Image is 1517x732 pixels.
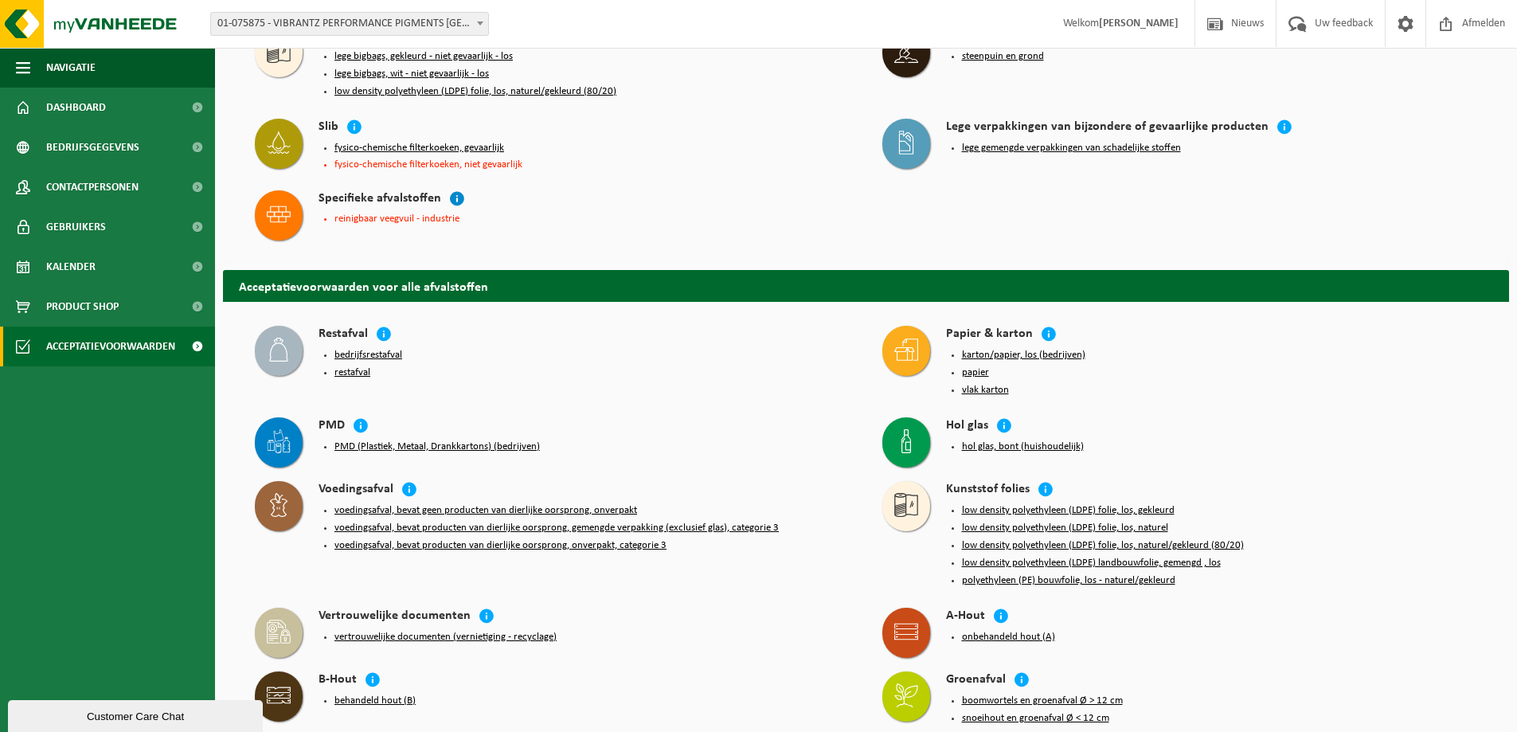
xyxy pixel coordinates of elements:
button: onbehandeld hout (A) [962,631,1055,644]
span: Bedrijfsgegevens [46,127,139,167]
span: Contactpersonen [46,167,139,207]
button: restafval [334,366,370,379]
button: low density polyethyleen (LDPE) folie, los, gekleurd [962,504,1175,517]
button: low density polyethyleen (LDPE) folie, los, naturel [962,522,1168,534]
span: Product Shop [46,287,119,327]
span: Acceptatievoorwaarden [46,327,175,366]
button: voedingsafval, bevat producten van dierlijke oorsprong, gemengde verpakking (exclusief glas), cat... [334,522,779,534]
button: steenpuin en grond [962,50,1044,63]
button: snoeihout en groenafval Ø < 12 cm [962,712,1109,725]
h4: Lege verpakkingen van bijzondere of gevaarlijke producten [946,119,1269,137]
button: behandeld hout (B) [334,695,416,707]
span: 01-075875 - VIBRANTZ PERFORMANCE PIGMENTS BELGIUM - MENEN [210,12,489,36]
li: reinigbaar veegvuil - industrie [334,213,850,224]
h2: Acceptatievoorwaarden voor alle afvalstoffen [223,270,1509,301]
li: fysico-chemische filterkoeken, niet gevaarlijk [334,159,850,170]
button: lege bigbags, gekleurd - niet gevaarlijk - los [334,50,513,63]
button: voedingsafval, bevat producten van dierlijke oorsprong, onverpakt, categorie 3 [334,539,667,552]
button: lege gemengde verpakkingen van schadelijke stoffen [962,142,1181,155]
strong: [PERSON_NAME] [1099,18,1179,29]
h4: Papier & karton [946,326,1033,344]
h4: Specifieke afvalstoffen [319,190,441,209]
button: hol glas, bont (huishoudelijk) [962,440,1084,453]
button: karton/papier, los (bedrijven) [962,349,1085,362]
span: Navigatie [46,48,96,88]
iframe: chat widget [8,697,266,732]
h4: Voedingsafval [319,481,393,499]
span: Kalender [46,247,96,287]
button: fysico-chemische filterkoeken, gevaarlijk [334,142,504,155]
span: Dashboard [46,88,106,127]
button: papier [962,366,989,379]
button: low density polyethyleen (LDPE) landbouwfolie, gemengd , los [962,557,1221,570]
button: voedingsafval, bevat geen producten van dierlijke oorsprong, onverpakt [334,504,637,517]
h4: Hol glas [946,417,988,436]
h4: PMD [319,417,345,436]
button: vertrouwelijke documenten (vernietiging - recyclage) [334,631,557,644]
h4: Vertrouwelijke documenten [319,608,471,626]
button: low density polyethyleen (LDPE) folie, los, naturel/gekleurd (80/20) [334,85,616,98]
span: Gebruikers [46,207,106,247]
h4: A-Hout [946,608,985,626]
h4: Slib [319,119,338,137]
button: bedrijfsrestafval [334,349,402,362]
h4: Groenafval [946,671,1006,690]
h4: Restafval [319,326,368,344]
button: polyethyleen (PE) bouwfolie, los - naturel/gekleurd [962,574,1175,587]
button: low density polyethyleen (LDPE) folie, los, naturel/gekleurd (80/20) [962,539,1244,552]
button: PMD (Plastiek, Metaal, Drankkartons) (bedrijven) [334,440,540,453]
h4: Kunststof folies [946,481,1030,499]
span: 01-075875 - VIBRANTZ PERFORMANCE PIGMENTS BELGIUM - MENEN [211,13,488,35]
h4: B-Hout [319,671,357,690]
button: lege bigbags, wit - niet gevaarlijk - los [334,68,489,80]
button: vlak karton [962,384,1009,397]
button: boomwortels en groenafval Ø > 12 cm [962,695,1123,707]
